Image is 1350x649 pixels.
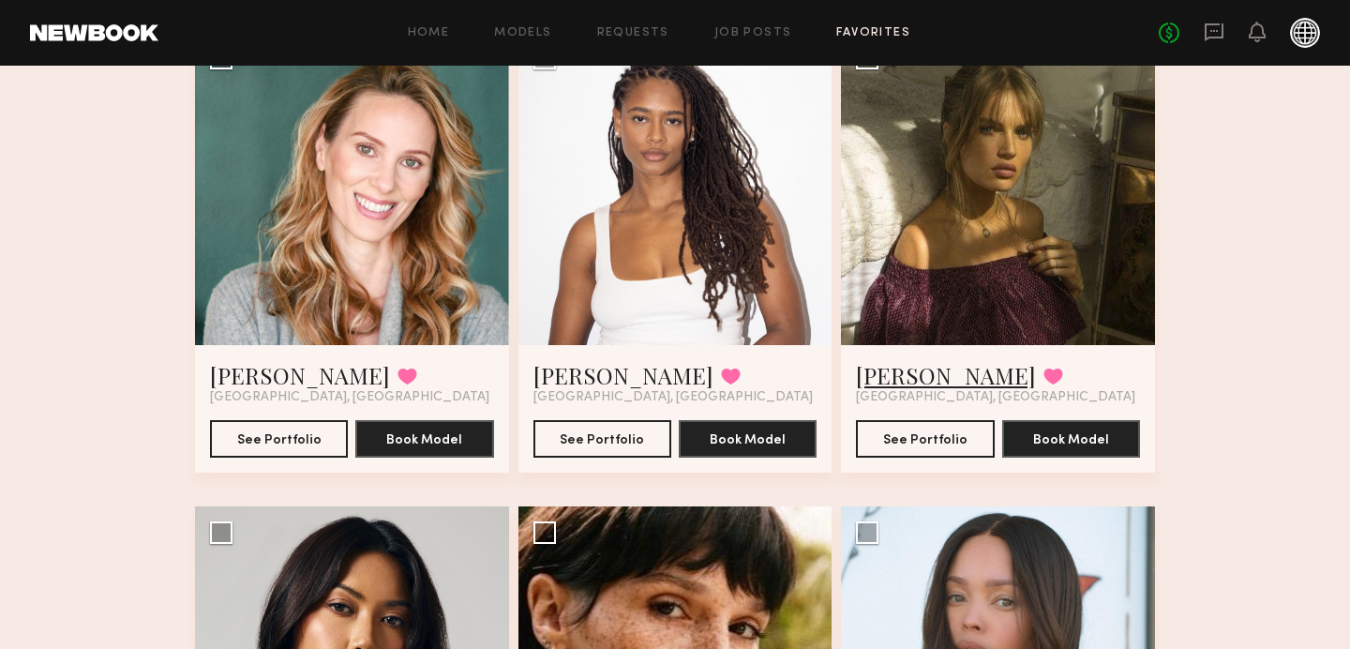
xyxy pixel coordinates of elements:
button: See Portfolio [210,420,348,458]
a: [PERSON_NAME] [856,360,1036,390]
a: Book Model [679,430,817,446]
a: Requests [597,27,669,39]
span: [GEOGRAPHIC_DATA], [GEOGRAPHIC_DATA] [210,390,489,405]
span: [GEOGRAPHIC_DATA], [GEOGRAPHIC_DATA] [533,390,813,405]
a: Models [494,27,551,39]
button: Book Model [1002,420,1140,458]
button: See Portfolio [856,420,994,458]
a: Book Model [355,430,493,446]
span: [GEOGRAPHIC_DATA], [GEOGRAPHIC_DATA] [856,390,1135,405]
a: [PERSON_NAME] [533,360,713,390]
button: Book Model [679,420,817,458]
a: Home [408,27,450,39]
a: Book Model [1002,430,1140,446]
button: Book Model [355,420,493,458]
button: See Portfolio [533,420,671,458]
a: [PERSON_NAME] [210,360,390,390]
a: Job Posts [714,27,792,39]
a: Favorites [836,27,910,39]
